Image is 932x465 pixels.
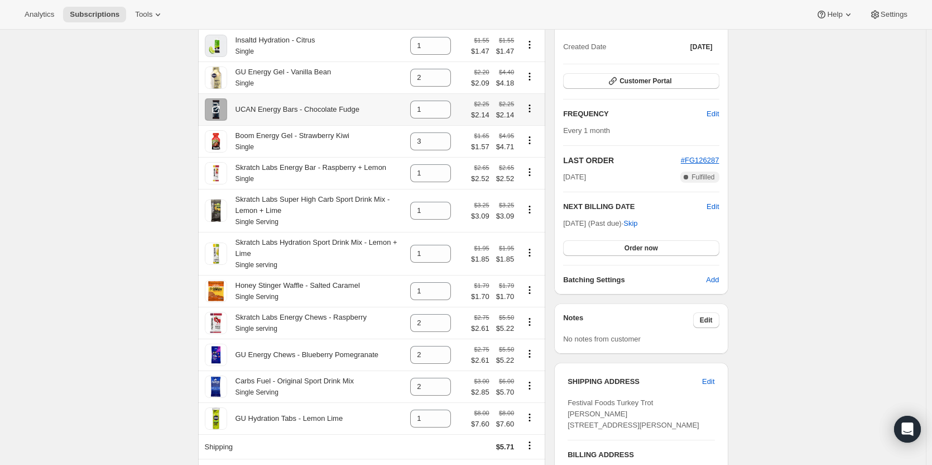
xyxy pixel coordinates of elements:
span: $2.09 [471,78,489,89]
img: product img [205,344,227,366]
small: $4.40 [499,69,514,75]
small: $2.20 [474,69,489,75]
span: Fulfilled [691,173,714,182]
button: Product actions [521,134,539,146]
small: $1.55 [499,37,514,44]
span: Skip [623,218,637,229]
h6: Batching Settings [563,274,706,286]
span: Every 1 month [563,126,610,135]
small: Single serving [236,325,277,333]
button: Customer Portal [563,73,719,89]
img: product img [205,162,227,184]
button: Product actions [521,166,539,178]
span: $1.85 [471,254,489,265]
span: Customer Portal [619,77,671,86]
div: GU Energy Gel - Vanilla Bean [227,67,332,89]
small: $2.65 [499,164,514,171]
h2: NEXT BILLING DATE [563,201,707,212]
span: $2.52 [471,173,489,184]
img: product img [205,312,227,334]
button: Add [699,271,726,289]
small: Single serving [236,261,277,269]
a: #FG126287 [681,156,719,164]
img: product img [205,376,227,398]
span: $2.61 [471,355,489,366]
button: Product actions [521,102,539,115]
span: Add [706,274,719,286]
span: $3.09 [496,211,515,222]
span: [DATE] [563,172,586,183]
img: product img [205,243,227,265]
small: $1.95 [499,245,514,252]
small: $3.25 [499,202,514,208]
button: Edit [707,201,719,212]
div: UCAN Energy Bars - Chocolate Fudge [227,104,360,115]
span: Settings [881,10,907,19]
div: Boom Energy Gel - Strawberry Kiwi [227,130,349,153]
h2: LAST ORDER [563,155,681,166]
span: $4.18 [496,78,515,89]
span: $1.85 [496,254,515,265]
div: Honey Stinger Waffle - Salted Caramel [227,280,360,302]
small: Single [236,48,254,55]
button: Subscriptions [63,7,126,22]
span: $5.71 [496,443,515,451]
div: Carbs Fuel - Original Sport Drink Mix [227,376,354,398]
img: product img [205,200,227,222]
div: GU Hydration Tabs - Lemon Lime [227,413,343,424]
span: $5.22 [496,355,515,366]
small: Single Serving [236,293,278,301]
span: $5.70 [496,387,515,398]
button: Shipping actions [521,439,539,452]
small: $2.65 [474,164,489,171]
button: Edit [693,312,719,328]
th: Shipping [198,434,407,459]
small: $3.00 [474,378,489,385]
button: Order now [563,240,719,256]
button: Product actions [521,411,539,424]
div: Insaltd Hydration - Citrus [227,35,315,57]
img: product img [205,280,227,302]
img: product img [205,35,227,57]
span: $7.60 [471,419,489,430]
small: $2.25 [474,101,489,107]
small: $8.00 [474,410,489,416]
div: Skratch Labs Energy Bar - Raspberry + Lemon [227,162,387,184]
small: $1.65 [474,132,489,139]
span: $2.14 [496,110,515,121]
span: Festival Foods Turkey Trot [PERSON_NAME] [STREET_ADDRESS][PERSON_NAME] [568,398,699,429]
div: Open Intercom Messenger [894,416,921,443]
button: Edit [695,373,721,391]
button: Product actions [521,348,539,360]
span: Created Date [563,41,606,53]
button: Help [809,7,860,22]
span: $1.70 [496,291,515,302]
button: Product actions [521,246,539,259]
span: [DATE] (Past due) · [563,219,637,227]
div: Skratch Labs Energy Chews - Raspberry [227,312,367,334]
small: $5.50 [499,314,514,321]
button: Skip [617,215,644,232]
small: $1.55 [474,37,489,44]
span: $2.61 [471,323,489,334]
button: Settings [863,7,914,22]
button: Product actions [521,316,539,328]
img: product img [205,67,227,89]
small: $1.95 [474,245,489,252]
div: Skratch Labs Hydration Sport Drink Mix - Lemon + Lime [227,237,404,271]
div: GU Energy Chews - Blueberry Pomegranate [227,349,379,360]
span: Help [827,10,842,19]
h2: FREQUENCY [563,108,707,120]
span: $1.70 [471,291,489,302]
span: $2.14 [471,110,489,121]
span: $1.57 [471,141,489,153]
span: $4.71 [496,141,515,153]
small: $2.75 [474,314,489,321]
span: [DATE] [690,42,713,51]
small: $2.25 [499,101,514,107]
small: $2.75 [474,346,489,353]
button: Product actions [521,70,539,83]
button: [DATE] [684,39,719,55]
div: Skratch Labs Super High Carb Sport Drink Mix - Lemon + Lime [227,194,404,227]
